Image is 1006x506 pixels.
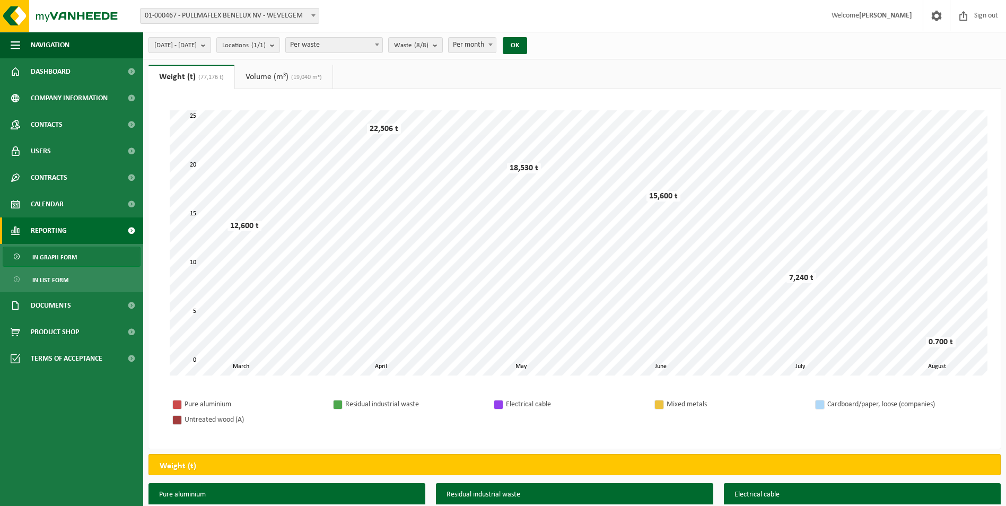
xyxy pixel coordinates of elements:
div: Untreated wood (A) [185,413,322,426]
div: 7,240 t [786,273,816,283]
div: 12,600 t [228,221,261,231]
button: [DATE] - [DATE] [148,37,211,53]
span: Dashboard [31,58,71,85]
div: Pure aluminium [185,398,322,411]
span: (19,040 m³) [288,74,322,81]
button: OK [503,37,527,54]
span: Contracts [31,164,67,191]
font: Weight (t) [159,73,196,81]
span: Calendar [31,191,64,217]
font: Volume (m³) [246,73,288,81]
div: 18,530 t [507,163,541,173]
span: Reporting [31,217,67,244]
a: In list form [3,269,141,290]
span: Product Shop [31,319,79,345]
span: Navigation [31,32,69,58]
div: Residual industrial waste [345,398,483,411]
span: Per maand [449,38,496,53]
span: 01-000467 - PULLMAFLEX BENELUX NV - WEVELGEM [141,8,319,23]
span: Documents [31,292,71,319]
span: Locations [222,38,266,54]
span: 01-000467 - PULLMAFLEX BENELUX NV - WEVELGEM [140,8,319,24]
span: In list form [32,270,68,290]
span: (77,176 t) [196,74,224,81]
div: Cardboard/paper, loose (companies) [827,398,965,411]
span: Per maand [448,37,496,53]
div: Electrical cable [506,398,644,411]
div: 15,600 t [646,191,680,202]
button: Waste(8/8) [388,37,443,53]
div: 22,506 t [367,124,401,134]
span: Per afvalstof [285,37,383,53]
h2: Weight (t) [149,455,207,478]
font: Waste [394,42,412,49]
button: Locations(1/1) [216,37,280,53]
span: Company information [31,85,108,111]
count: (8/8) [414,42,428,49]
font: Welcome [832,12,912,20]
strong: [PERSON_NAME] [859,12,912,20]
span: Terms of acceptance [31,345,102,372]
span: [DATE] - [DATE] [154,38,197,54]
div: Mixed metals [667,398,804,411]
div: 0.700 t [926,337,956,347]
span: Users [31,138,51,164]
a: In graph form [3,247,141,267]
count: (1/1) [251,42,266,49]
span: Per afvalstof [286,38,382,53]
span: Contacts [31,111,63,138]
span: In graph form [32,247,77,267]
